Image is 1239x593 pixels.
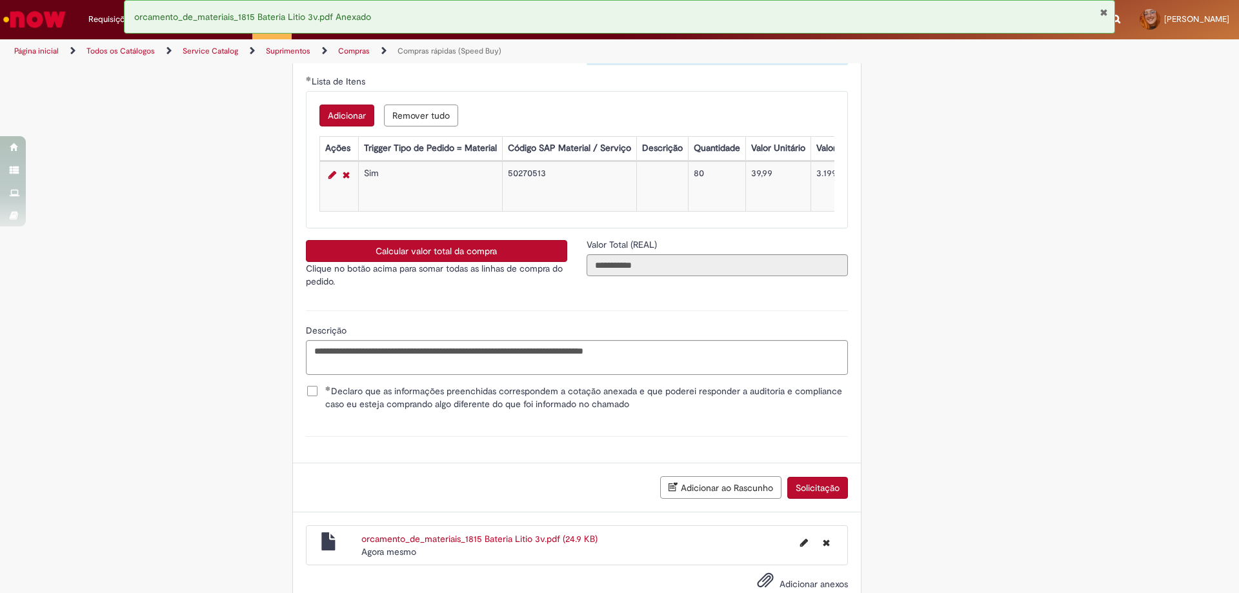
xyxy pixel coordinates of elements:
[306,240,567,262] button: Calcular valor total da compra
[792,532,816,553] button: Editar nome de arquivo orcamento_de_materiais_1815 Bateria Litio 3v.pdf
[688,162,745,212] td: 80
[319,137,358,161] th: Ações
[88,13,134,26] span: Requisições
[361,546,416,558] time: 29/09/2025 11:34:38
[14,46,59,56] a: Página inicial
[325,385,848,410] span: Declaro que as informações preenchidas correspondem a cotação anexada e que poderei responder a a...
[815,532,838,553] button: Excluir orcamento_de_materiais_1815 Bateria Litio 3v.pdf
[306,340,848,375] textarea: Descrição
[636,137,688,161] th: Descrição
[306,262,567,288] p: Clique no botão acima para somar todas as linhas de compra do pedido.
[358,162,502,212] td: Sim
[811,137,893,161] th: Valor Total Moeda
[587,238,660,251] label: Somente leitura - Valor Total (REAL)
[312,75,368,87] span: Lista de Itens
[1,6,68,32] img: ServiceNow
[745,162,811,212] td: 39,99
[587,254,848,276] input: Valor Total (REAL)
[183,46,238,56] a: Service Catalog
[361,533,598,545] a: orcamento_de_materiais_1815 Bateria Litio 3v.pdf (24.9 KB)
[660,476,781,499] button: Adicionar ao Rascunho
[502,162,636,212] td: 50270513
[787,477,848,499] button: Solicitação
[10,39,816,63] ul: Trilhas de página
[745,137,811,161] th: Valor Unitário
[688,137,745,161] th: Quantidade
[361,546,416,558] span: Agora mesmo
[306,76,312,81] span: Obrigatório Preenchido
[325,386,331,391] span: Obrigatório Preenchido
[502,137,636,161] th: Código SAP Material / Serviço
[306,325,349,336] span: Descrição
[384,105,458,126] button: Remove all rows for Lista de Itens
[811,162,893,212] td: 3.199,20
[1100,7,1108,17] button: Fechar Notificação
[398,46,501,56] a: Compras rápidas (Speed Buy)
[358,137,502,161] th: Trigger Tipo de Pedido = Material
[1164,14,1229,25] span: [PERSON_NAME]
[319,105,374,126] button: Add a row for Lista de Itens
[339,167,353,183] a: Remover linha 1
[134,11,371,23] span: orcamento_de_materiais_1815 Bateria Litio 3v.pdf Anexado
[266,46,310,56] a: Suprimentos
[587,239,660,250] span: Somente leitura - Valor Total (REAL)
[86,46,155,56] a: Todos os Catálogos
[325,167,339,183] a: Editar Linha 1
[338,46,370,56] a: Compras
[780,578,848,590] span: Adicionar anexos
